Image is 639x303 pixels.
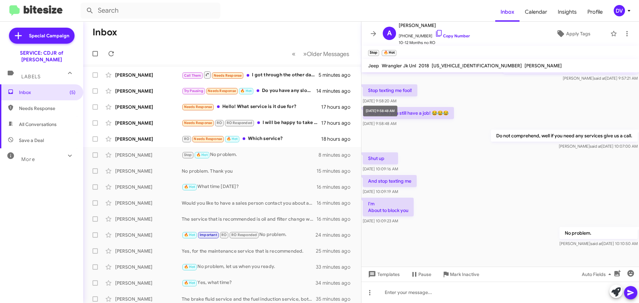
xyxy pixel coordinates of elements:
span: Stop [184,153,192,157]
p: Do not comprehend, well if you need any services give us a call. [491,130,638,142]
span: 🔥 Hot [184,265,195,269]
span: 10-12 Months no RO [399,39,470,46]
div: [PERSON_NAME] [115,104,182,110]
div: Would you like to have a sales person contact you about a trade in? [182,200,317,206]
input: Search [81,3,220,19]
span: 🔥 Hot [184,281,195,285]
a: Special Campaign [9,28,75,44]
span: said at [590,241,602,246]
div: What time [DATE]? [182,183,317,191]
button: Pause [405,268,437,280]
div: [PERSON_NAME] [115,136,182,142]
small: Stop [368,50,379,56]
div: 18 hours ago [321,136,356,142]
div: [PERSON_NAME] [115,120,182,126]
span: » [303,50,307,58]
span: [PERSON_NAME] [DATE] 10:10:50 AM [559,241,638,246]
div: 16 minutes ago [317,200,356,206]
span: Inbox [19,89,76,96]
div: [PERSON_NAME] [115,72,182,78]
button: Auto Fields [576,268,619,280]
span: [PERSON_NAME] [DATE] 9:57:21 AM [563,76,638,81]
span: Needs Response [184,105,212,109]
div: No problem. [182,151,319,159]
small: 🔥 Hot [382,50,396,56]
span: RO [217,121,222,125]
div: [PERSON_NAME] [115,280,182,286]
p: Shut up [363,152,398,164]
span: [PERSON_NAME] [DATE] 10:07:00 AM [559,144,638,149]
span: Auto Fields [582,268,614,280]
div: I got through the other day all good thank you! [182,71,319,79]
div: 8 minutes ago [319,152,356,158]
div: Yes, for the maintenance service that is recommended. [182,248,316,254]
span: 🔥 Hot [196,153,208,157]
div: [PERSON_NAME] [115,184,182,190]
h1: Inbox [93,27,117,38]
div: 15 minutes ago [317,168,356,174]
span: Apply Tags [566,28,590,40]
span: More [21,156,35,162]
span: Profile [582,2,608,22]
a: Insights [552,2,582,22]
div: [PERSON_NAME] [115,216,182,222]
div: 24 minutes ago [316,232,356,238]
span: 2018 [419,63,429,69]
span: [US_VEHICLE_IDENTIFICATION_NUMBER] [432,63,522,69]
span: [DATE] 9:58:48 AM [363,121,396,126]
span: Try Pausing [184,89,203,93]
span: Mark Inactive [450,268,479,280]
span: said at [594,76,605,81]
span: Special Campaign [29,32,69,39]
button: DV [608,5,632,16]
div: DV [614,5,625,16]
span: Call Them [184,73,201,78]
span: [PERSON_NAME] [399,21,470,29]
span: « [292,50,296,58]
span: [DATE] 10:09:16 AM [363,166,398,171]
div: 35 minutes ago [316,296,356,302]
span: [PERSON_NAME] [525,63,562,69]
a: Inbox [495,2,520,22]
div: [PERSON_NAME] [115,232,182,238]
div: 25 minutes ago [316,248,356,254]
div: 34 minutes ago [316,280,356,286]
div: The service that is recommended is oil and filter change with rotation and the brake fluid servic... [182,216,317,222]
span: RO [184,137,189,141]
div: Which service? [182,135,321,143]
div: 17 hours ago [321,104,356,110]
span: Needs Response [208,89,236,93]
button: Templates [361,268,405,280]
span: Wrangler Jk Unl [382,63,416,69]
span: Labels [21,74,41,80]
div: [PERSON_NAME] [115,264,182,270]
div: 14 minutes ago [316,88,356,94]
span: Needs Response [184,121,212,125]
span: 🔥 Hot [184,233,195,237]
div: Yes, what time? [182,279,316,287]
div: [DATE] 9:58:48 AM [363,106,397,116]
div: 33 minutes ago [316,264,356,270]
span: 🔥 Hot [240,89,252,93]
span: Pause [418,268,431,280]
div: I will be happy to take advantage of the discount. I have been waiting to hear back in reference ... [182,119,321,127]
span: [DATE] 10:09:19 AM [363,189,398,194]
div: 17 hours ago [321,120,356,126]
span: RO Responded [231,233,257,237]
div: [PERSON_NAME] [115,168,182,174]
a: Copy Number [435,33,470,38]
span: RO Responded [227,121,252,125]
div: 5 minutes ago [319,72,356,78]
span: Needs Response [214,73,242,78]
div: 16 minutes ago [317,184,356,190]
p: Stop texting me fool! [363,84,417,96]
a: Calendar [520,2,552,22]
p: No problem. [559,227,638,239]
p: Surprised you still have a job! 😂😂😂 [363,107,454,119]
div: The brake fluid service and the fuel induction service, both services are due at 30k. The brake f... [182,296,316,302]
button: Previous [288,47,300,61]
span: Templates [367,268,400,280]
div: 16 minutes ago [317,216,356,222]
div: Hello! What service is it due for? [182,103,321,111]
